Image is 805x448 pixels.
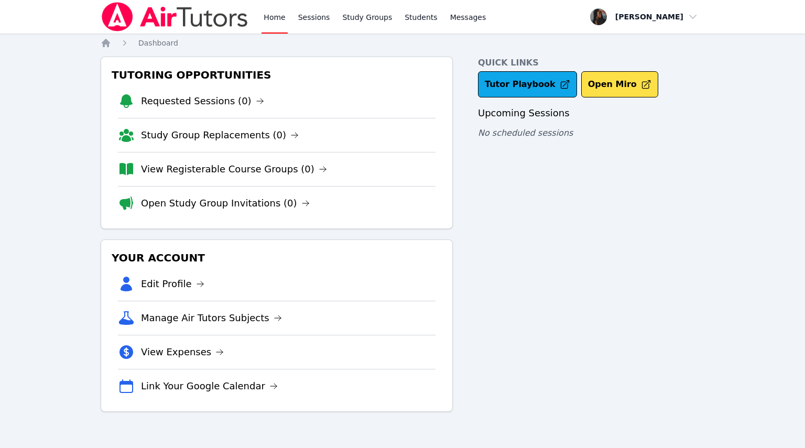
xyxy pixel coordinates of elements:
[138,38,178,48] a: Dashboard
[450,12,486,23] span: Messages
[141,128,299,143] a: Study Group Replacements (0)
[581,71,658,97] button: Open Miro
[110,65,444,84] h3: Tutoring Opportunities
[141,277,204,291] a: Edit Profile
[478,128,573,138] span: No scheduled sessions
[141,379,278,394] a: Link Your Google Calendar
[110,248,444,267] h3: Your Account
[141,345,224,359] a: View Expenses
[141,311,282,325] a: Manage Air Tutors Subjects
[141,196,310,211] a: Open Study Group Invitations (0)
[141,162,327,177] a: View Registerable Course Groups (0)
[101,38,704,48] nav: Breadcrumb
[141,94,264,108] a: Requested Sessions (0)
[138,39,178,47] span: Dashboard
[101,2,249,31] img: Air Tutors
[478,106,704,121] h3: Upcoming Sessions
[478,57,704,69] h4: Quick Links
[478,71,577,97] a: Tutor Playbook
